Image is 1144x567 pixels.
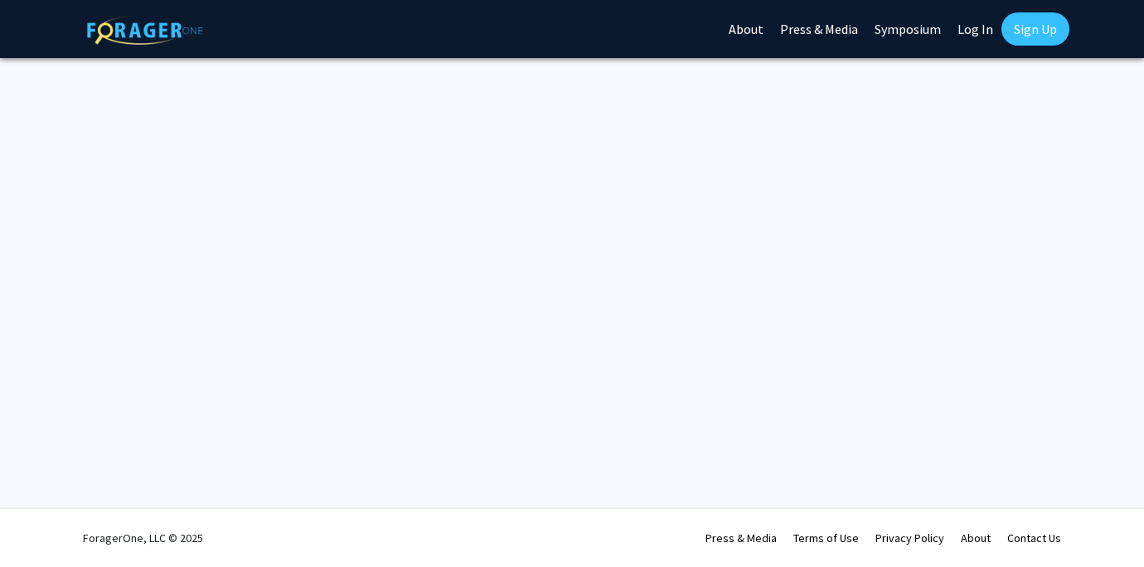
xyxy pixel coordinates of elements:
a: Contact Us [1007,531,1061,545]
a: Privacy Policy [875,531,944,545]
a: About [961,531,991,545]
div: ForagerOne, LLC © 2025 [83,509,203,567]
a: Sign Up [1001,12,1069,46]
a: Terms of Use [793,531,859,545]
img: ForagerOne Logo [87,16,203,45]
a: Press & Media [705,531,777,545]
